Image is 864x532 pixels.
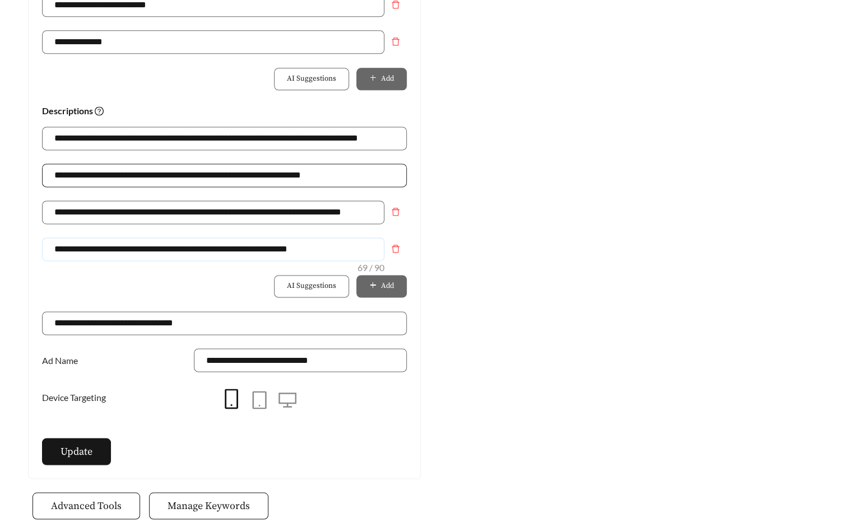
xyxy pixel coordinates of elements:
span: Advanced Tools [51,498,122,513]
span: delete [385,37,406,46]
button: AI Suggestions [274,68,349,90]
span: question-circle [95,106,104,115]
span: Update [61,444,92,459]
button: Remove field [384,237,407,260]
button: Update [42,438,111,465]
label: Device Targeting [42,385,112,409]
button: mobile [217,385,245,413]
button: tablet [245,386,273,414]
span: tablet [250,391,268,409]
button: Remove field [384,30,407,53]
span: delete [385,207,406,216]
label: Ad Name [42,348,83,372]
span: delete [385,244,406,253]
span: Manage Keywords [168,498,250,513]
span: mobile [221,389,241,409]
button: Advanced Tools [32,492,140,519]
button: plusAdd [356,275,407,297]
button: Manage Keywords [149,492,268,519]
input: Website [42,311,407,335]
button: plusAdd [356,68,407,90]
span: desktop [278,391,296,409]
span: AI Suggestions [287,73,336,85]
input: Ad Name [194,348,407,372]
button: desktop [273,386,301,414]
span: AI Suggestions [287,281,336,292]
button: Remove field [384,200,407,223]
button: AI Suggestions [274,275,349,297]
strong: Descriptions [42,105,104,116]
